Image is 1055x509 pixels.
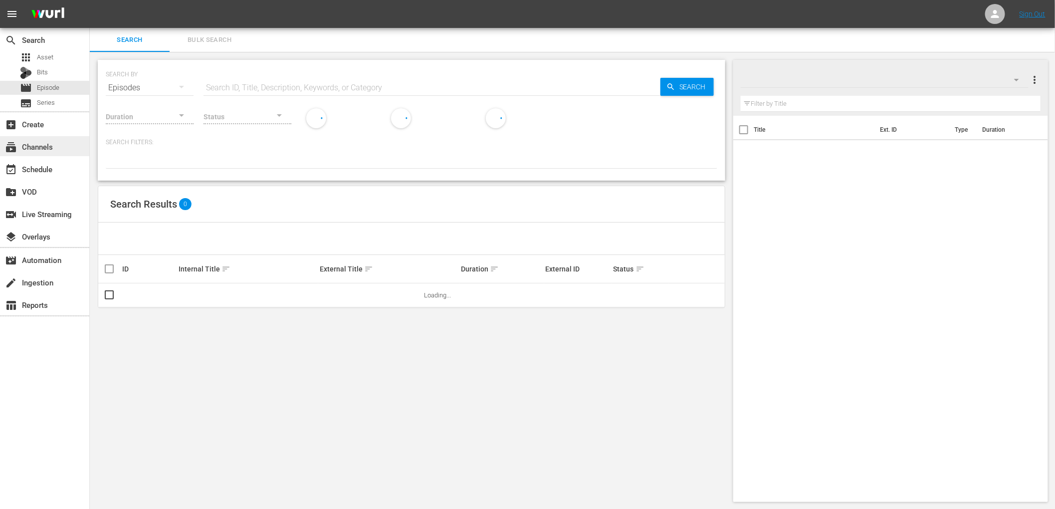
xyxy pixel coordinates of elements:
span: sort [490,264,499,273]
div: Internal Title [179,263,317,275]
span: Ingestion [5,277,17,289]
span: Automation [5,254,17,266]
span: Search Results [110,198,177,210]
div: External ID [546,265,611,273]
span: Episode [37,83,59,93]
span: VOD [5,186,17,198]
span: Asset [37,52,53,62]
div: Status [614,263,667,275]
span: Live Streaming [5,209,17,221]
a: Sign Out [1020,10,1046,18]
span: Search [5,34,17,46]
th: Type [949,116,976,144]
div: Duration [461,263,543,275]
span: Bulk Search [176,34,243,46]
span: Loading... [424,291,451,299]
p: Search Filters: [106,138,717,147]
th: Duration [976,116,1036,144]
img: ans4CAIJ8jUAAAAAAAAAAAAAAAAAAAAAAAAgQb4GAAAAAAAAAAAAAAAAAAAAAAAAJMjXAAAAAAAAAAAAAAAAAAAAAAAAgAT5G... [24,2,72,26]
span: Overlays [5,231,17,243]
span: sort [364,264,373,273]
span: sort [221,264,230,273]
span: Bits [37,67,48,77]
th: Ext. ID [874,116,949,144]
div: Episodes [106,74,194,102]
button: Search [660,78,714,96]
span: Reports [5,299,17,311]
div: Bits [20,67,32,79]
span: Series [20,97,32,109]
span: Schedule [5,164,17,176]
div: ID [122,265,176,273]
span: more_vert [1029,74,1041,86]
div: External Title [320,263,458,275]
span: Asset [20,51,32,63]
span: 0 [179,198,192,210]
span: Search [96,34,164,46]
span: Series [37,98,55,108]
span: Create [5,119,17,131]
span: Episode [20,82,32,94]
span: Search [675,78,714,96]
span: Channels [5,141,17,153]
button: more_vert [1029,68,1041,92]
span: sort [635,264,644,273]
span: menu [6,8,18,20]
th: Title [754,116,874,144]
